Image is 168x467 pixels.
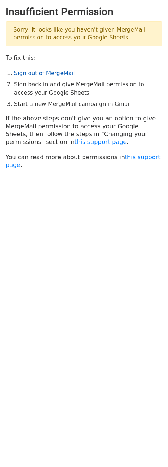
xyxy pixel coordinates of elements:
[6,153,162,169] p: You can read more about permissions in .
[131,431,168,467] iframe: Chat Widget
[6,6,162,18] h2: Insufficient Permission
[6,154,161,168] a: this support page
[14,80,162,97] li: Sign back in and give MergeMail permission to access your Google Sheets
[6,21,162,46] p: Sorry, it looks like you haven't given MergeMail permission to access your Google Sheets.
[74,138,127,145] a: this support page
[6,115,162,146] p: If the above steps don't give you an option to give MergeMail permission to access your Google Sh...
[6,54,162,62] p: To fix this:
[14,70,75,77] a: Sign out of MergeMail
[14,100,162,109] li: Start a new MergeMail campaign in Gmail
